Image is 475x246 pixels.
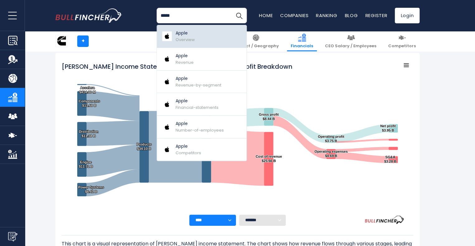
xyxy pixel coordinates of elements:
[316,12,337,19] a: Ranking
[176,53,194,59] p: Apple
[229,31,283,51] a: Product / Geography
[62,59,413,215] svg: Cummins's Income Statement Analysis: Revenue to Profit Breakdown
[79,86,96,94] text: Accelera $414.00 M
[259,12,273,19] a: Home
[79,160,93,168] text: Engine $11.71 B
[318,135,344,143] text: Operating profit $3.75 B
[176,37,195,43] span: Overview
[176,143,201,150] p: Apple
[256,155,282,163] text: Cost of revenue $25.66 B
[79,130,98,138] text: Distribution $11.38 B
[56,35,68,47] img: CMI logo
[62,62,292,71] tspan: [PERSON_NAME] Income Statement Analysis: Revenue to Profit Breakdown
[55,8,122,23] a: Go to homepage
[384,31,420,51] a: Competitors
[384,155,396,163] text: SG&A $3.28 B
[287,31,317,51] a: Financials
[176,59,194,65] span: Revenue
[388,44,416,49] span: Competitors
[280,12,308,19] a: Companies
[77,35,89,47] a: +
[345,12,358,19] a: Blog
[176,98,219,104] p: Apple
[176,104,219,110] span: Financial-statements
[314,150,348,158] text: Operating expenses $4.69 B
[259,113,279,121] text: Gross profit $8.44 B
[157,25,247,48] a: Apple Overview
[176,82,221,88] span: Revenue-by-segment
[291,44,313,49] span: Financials
[136,142,152,151] text: Products $34.10 B
[78,185,104,193] text: Power Systems $6.41 B
[176,127,224,133] span: Number-of-employees
[157,93,247,116] a: Apple Financial-statements
[176,75,221,82] p: Apple
[233,44,279,49] span: Product / Geography
[176,150,201,156] span: Competitors
[176,30,195,36] p: Apple
[325,44,376,49] span: CEO Salary / Employees
[55,8,122,23] img: bullfincher logo
[176,120,224,127] p: Apple
[157,48,247,71] a: Apple Revenue
[157,138,247,161] a: Apple Competitors
[380,124,396,132] text: Net profit $3.95 B
[321,31,380,51] a: CEO Salary / Employees
[365,12,387,19] a: Register
[231,8,247,23] button: Search
[79,99,100,107] text: Components $11.68 B
[157,116,247,138] a: Apple Number-of-employees
[157,71,247,93] a: Apple Revenue-by-segment
[395,8,420,23] a: Login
